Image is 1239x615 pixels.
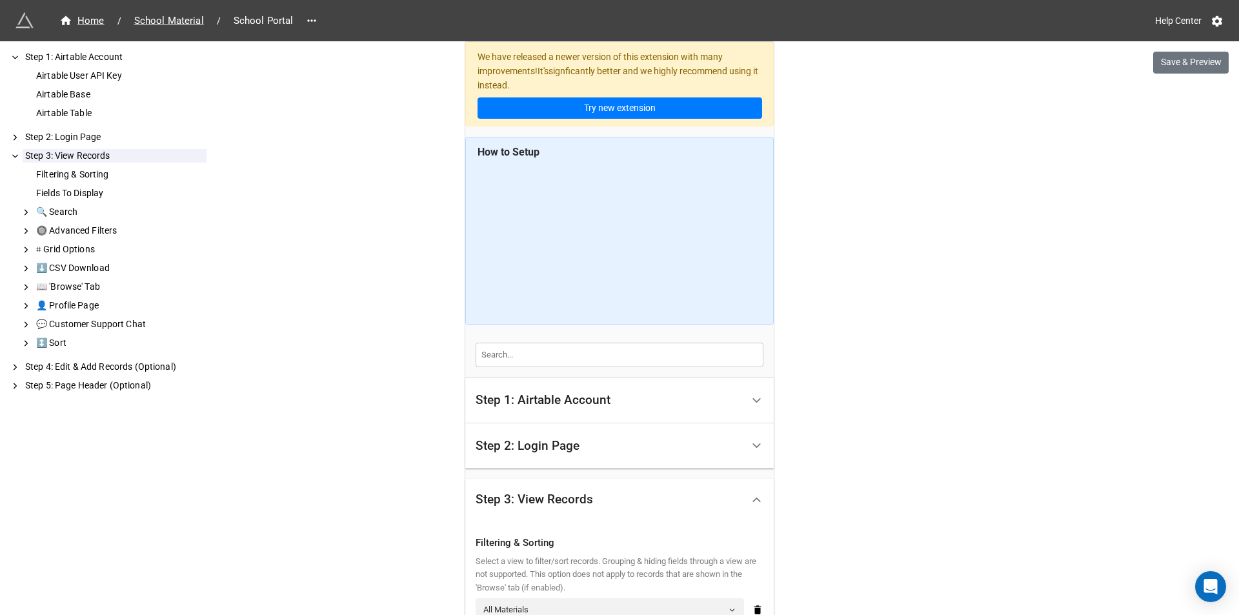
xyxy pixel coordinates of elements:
span: School Portal [226,14,301,28]
div: Step 1: Airtable Account [23,50,206,64]
div: Home [59,14,105,28]
div: Step 3: View Records [23,149,206,163]
nav: breadcrumb [52,13,301,28]
input: Search... [476,343,763,367]
div: ⬇️ CSV Download [34,261,206,275]
a: Home [52,13,112,28]
span: School Material [126,14,212,28]
a: Help Center [1146,9,1211,32]
li: / [217,14,221,28]
a: School Material [126,13,212,28]
div: We have released a newer version of this extension with many improvements! It's signficantly bett... [465,42,774,126]
div: Fields To Display [34,187,206,200]
div: Step 3: View Records [476,493,593,506]
div: 📖 'Browse' Tab [34,280,206,294]
div: 🔍 Search [34,205,206,219]
div: Step 1: Airtable Account [476,394,610,407]
div: ↕️ Sort [34,336,206,350]
div: Open Intercom Messenger [1195,571,1226,602]
img: miniextensions-icon.73ae0678.png [15,12,34,30]
div: Airtable Table [34,106,206,120]
div: 🔘 Advanced Filters [34,224,206,237]
div: Select a view to filter/sort records. Grouping & hiding fields through a view are not supported. ... [476,555,763,594]
div: Step 4: Edit & Add Records (Optional) [23,360,206,374]
div: Step 3: View Records [465,479,774,520]
a: Try new extension [478,97,762,119]
b: How to Setup [478,146,539,158]
div: Step 1: Airtable Account [465,378,774,423]
iframe: Client Portal for Airtable by miniExtensions (2020 version) [478,165,762,313]
div: Airtable Base [34,88,206,101]
div: Filtering & Sorting [476,536,763,551]
div: 💬 Customer Support Chat [34,318,206,331]
div: Airtable User API Key [34,69,206,83]
div: Step 5: Page Header (Optional) [23,379,206,392]
div: Step 2: Login Page [465,423,774,469]
button: Save & Preview [1153,52,1229,74]
div: Step 2: Login Page [23,130,206,144]
div: ⌗ Grid Options [34,243,206,256]
div: Step 2: Login Page [476,439,579,452]
li: / [117,14,121,28]
div: Filtering & Sorting [34,168,206,181]
div: 👤 Profile Page [34,299,206,312]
